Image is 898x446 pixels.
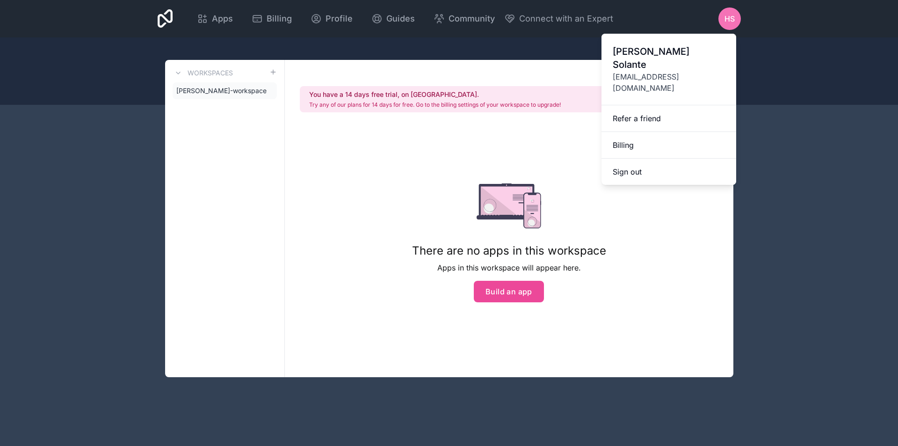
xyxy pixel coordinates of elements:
[173,82,277,99] a: [PERSON_NAME]-workspace
[364,8,422,29] a: Guides
[309,101,561,109] p: Try any of our plans for 14 days for free. Go to the billing settings of your workspace to upgrade!
[176,86,267,95] span: [PERSON_NAME]-workspace
[613,45,725,71] span: [PERSON_NAME] Solante
[519,12,613,25] span: Connect with an Expert
[613,71,725,94] span: [EMAIL_ADDRESS][DOMAIN_NAME]
[601,132,736,159] a: Billing
[724,13,735,24] span: HS
[477,183,542,228] img: empty state
[601,105,736,132] a: Refer a friend
[303,8,360,29] a: Profile
[426,8,502,29] a: Community
[449,12,495,25] span: Community
[189,8,240,29] a: Apps
[212,12,233,25] span: Apps
[173,67,233,79] a: Workspaces
[601,159,736,185] button: Sign out
[267,12,292,25] span: Billing
[326,12,353,25] span: Profile
[386,12,415,25] span: Guides
[188,68,233,78] h3: Workspaces
[504,12,613,25] button: Connect with an Expert
[474,281,544,302] button: Build an app
[412,243,606,258] h1: There are no apps in this workspace
[244,8,299,29] a: Billing
[412,262,606,273] p: Apps in this workspace will appear here.
[309,90,561,99] h2: You have a 14 days free trial, on [GEOGRAPHIC_DATA].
